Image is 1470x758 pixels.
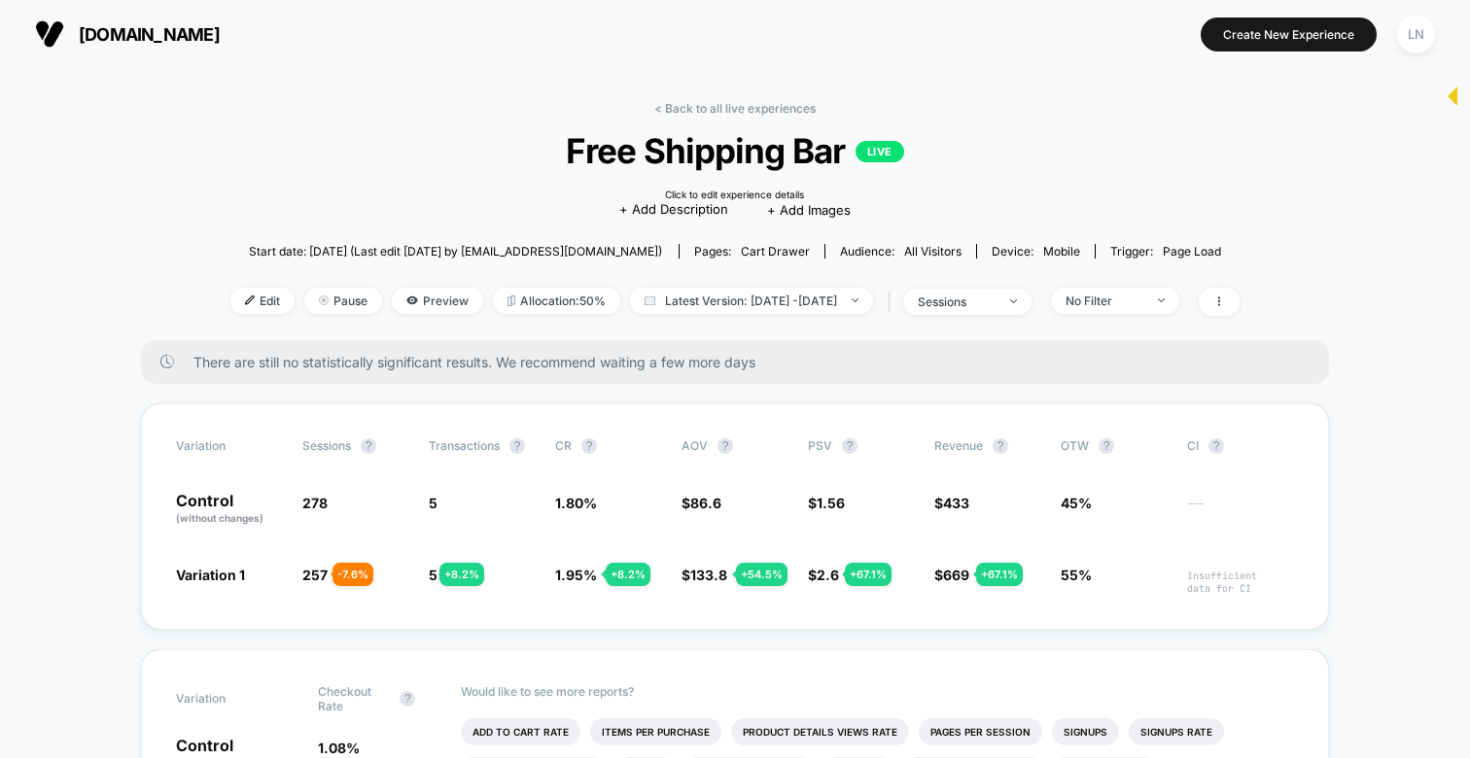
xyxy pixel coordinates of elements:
span: 86.6 [690,495,721,511]
span: Checkout Rate [318,684,390,713]
span: + Add Description [619,200,728,220]
span: $ [808,567,839,583]
span: 257 [302,567,328,583]
span: $ [934,567,969,583]
span: $ [682,495,721,511]
button: ? [400,691,415,706]
button: ? [509,438,525,454]
span: Variation [176,684,283,713]
span: 1.08 % [318,740,360,756]
span: cart drawer [741,244,810,258]
span: PSV [808,438,832,453]
p: Would like to see more reports? [461,684,1295,699]
button: ? [1208,438,1224,454]
span: There are still no statistically significant results. We recommend waiting a few more days [193,354,1290,370]
span: Revenue [934,438,983,453]
span: Preview [392,288,483,314]
button: ? [993,438,1008,454]
span: 55% [1061,567,1092,583]
img: rebalance [507,295,515,306]
div: + 54.5 % [736,563,787,586]
span: CI [1187,438,1294,454]
div: + 67.1 % [845,563,892,586]
li: Signups Rate [1129,718,1224,745]
span: 45% [1061,495,1092,511]
span: $ [682,567,727,583]
button: ? [842,438,857,454]
span: (without changes) [176,512,263,524]
span: 5 [429,567,437,583]
li: Add To Cart Rate [461,718,580,745]
span: + Add Images [767,202,851,218]
span: Transactions [429,438,500,453]
li: Signups [1052,718,1119,745]
span: All Visitors [904,244,962,258]
span: Sessions [302,438,351,453]
span: OTW [1061,438,1168,454]
span: | [883,288,903,316]
div: No Filter [1066,293,1143,308]
button: [DOMAIN_NAME] [29,18,226,50]
span: 1.95 % [555,567,597,583]
div: + 8.2 % [439,563,484,586]
div: Click to edit experience details [665,189,804,200]
span: mobile [1043,244,1080,258]
span: Device: [976,244,1095,258]
img: end [852,298,858,302]
span: Free Shipping Bar [281,130,1189,171]
li: Product Details Views Rate [731,718,909,745]
span: 278 [302,495,328,511]
span: Start date: [DATE] (Last edit [DATE] by [EMAIL_ADDRESS][DOMAIN_NAME]) [249,244,662,258]
p: Control [176,493,283,526]
span: Latest Version: [DATE] - [DATE] [630,288,873,314]
div: - 7.6 % [332,563,373,586]
span: Page Load [1163,244,1221,258]
span: Pause [304,288,382,314]
button: ? [361,438,376,454]
span: 133.8 [690,567,727,583]
div: sessions [918,294,996,309]
span: Edit [230,288,295,314]
div: Trigger: [1110,244,1221,258]
div: Audience: [840,244,962,258]
button: ? [1099,438,1114,454]
img: Visually logo [35,19,64,49]
li: Pages Per Session [919,718,1042,745]
img: end [1158,298,1165,302]
span: $ [934,495,969,511]
div: + 8.2 % [606,563,650,586]
div: Pages: [694,244,810,258]
span: --- [1187,498,1294,526]
img: edit [245,295,255,305]
button: ? [717,438,733,454]
span: 1.80 % [555,495,597,511]
a: < Back to all live experiences [654,101,816,116]
img: calendar [645,295,655,305]
span: 1.56 [817,495,845,511]
span: AOV [682,438,708,453]
button: ? [581,438,597,454]
span: 669 [943,567,969,583]
p: LIVE [856,141,904,162]
button: Create New Experience [1201,17,1377,52]
span: Variation [176,438,283,454]
img: end [1010,299,1017,303]
span: Insufficient data for CI [1187,569,1294,595]
span: Variation 1 [176,567,245,583]
span: CR [555,438,572,453]
span: 2.6 [817,567,839,583]
span: Allocation: 50% [493,288,620,314]
span: [DOMAIN_NAME] [79,24,220,45]
img: end [319,295,329,305]
li: Items Per Purchase [590,718,721,745]
span: 5 [429,495,437,511]
div: LN [1397,16,1435,53]
button: LN [1391,15,1441,54]
span: 433 [943,495,969,511]
div: + 67.1 % [976,563,1023,586]
span: $ [808,495,845,511]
